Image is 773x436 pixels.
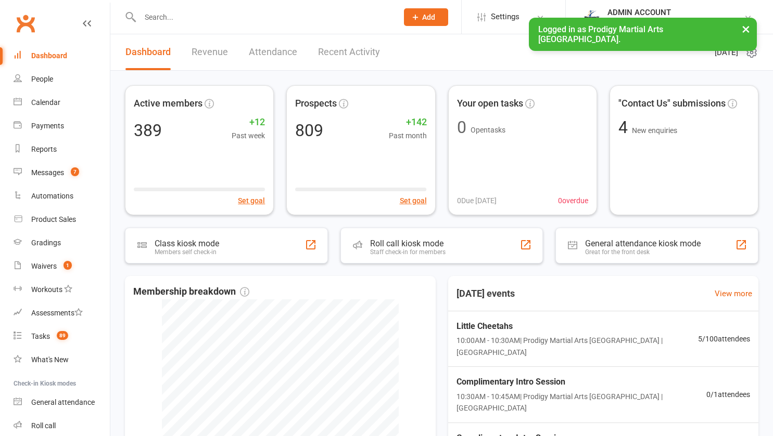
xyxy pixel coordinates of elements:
div: Roll call [31,421,56,430]
span: Prospects [295,96,337,111]
span: 0 Due [DATE] [457,195,497,206]
span: +142 [389,115,427,130]
span: New enquiries [632,126,677,135]
div: Automations [31,192,73,200]
div: Calendar [31,98,60,107]
div: Product Sales [31,215,76,223]
span: Add [422,13,435,21]
button: Set goal [238,195,265,206]
a: What's New [14,348,110,372]
span: Active members [134,96,202,111]
div: Messages [31,168,64,177]
span: 5 / 100 attendees [698,333,750,345]
a: Reports [14,138,110,161]
div: General attendance [31,398,95,406]
span: 7 [71,167,79,176]
span: 10:30AM - 10:45AM | Prodigy Martial Arts [GEOGRAPHIC_DATA] | [GEOGRAPHIC_DATA] [457,391,707,414]
a: View more [715,287,752,300]
a: People [14,68,110,91]
div: What's New [31,355,69,364]
a: Calendar [14,91,110,114]
span: Little Cheetahs [457,320,699,333]
button: Add [404,8,448,26]
a: Workouts [14,278,110,301]
div: People [31,75,53,83]
button: × [737,18,755,40]
span: Membership breakdown [133,284,249,299]
a: Dashboard [14,44,110,68]
div: 389 [134,122,162,139]
div: Roll call kiosk mode [370,239,446,248]
span: Complimentary Intro Session [457,375,707,389]
div: Waivers [31,262,57,270]
div: Staff check-in for members [370,248,446,256]
span: Open tasks [471,126,505,134]
a: Gradings [14,231,110,255]
a: Assessments [14,301,110,325]
button: Set goal [400,195,427,206]
span: Your open tasks [457,96,523,111]
div: 0 [457,119,466,136]
a: Product Sales [14,208,110,231]
span: 89 [57,331,68,340]
a: Waivers 1 [14,255,110,278]
a: Payments [14,114,110,138]
div: Reports [31,145,57,153]
div: Tasks [31,332,50,340]
span: Logged in as Prodigy Martial Arts [GEOGRAPHIC_DATA]. [538,24,663,44]
div: Payments [31,122,64,130]
span: Past week [232,130,265,141]
div: 809 [295,122,323,139]
h3: [DATE] events [448,284,523,303]
span: 4 [618,117,632,137]
span: "Contact Us" submissions [618,96,726,111]
span: Settings [491,5,519,29]
div: Workouts [31,285,62,294]
div: Dashboard [31,51,67,60]
a: Messages 7 [14,161,110,184]
a: Clubworx [12,10,39,36]
div: Great for the front desk [585,248,701,256]
div: ADMIN ACCOUNT [607,8,744,17]
span: 1 [64,261,72,270]
span: 0 / 1 attendees [706,389,750,400]
span: +12 [232,115,265,130]
span: Past month [389,130,427,141]
span: 0 overdue [558,195,588,206]
a: General attendance kiosk mode [14,391,110,414]
div: Class kiosk mode [155,239,219,248]
input: Search... [137,10,390,24]
div: Gradings [31,239,61,247]
span: 10:00AM - 10:30AM | Prodigy Martial Arts [GEOGRAPHIC_DATA] | [GEOGRAPHIC_DATA] [457,335,699,358]
a: Automations [14,184,110,208]
a: Tasks 89 [14,325,110,348]
div: Members self check-in [155,248,219,256]
div: Prodigy Martial Arts [GEOGRAPHIC_DATA] [607,17,744,27]
img: thumb_image1686208220.png [581,7,602,28]
div: Assessments [31,309,83,317]
div: General attendance kiosk mode [585,239,701,248]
